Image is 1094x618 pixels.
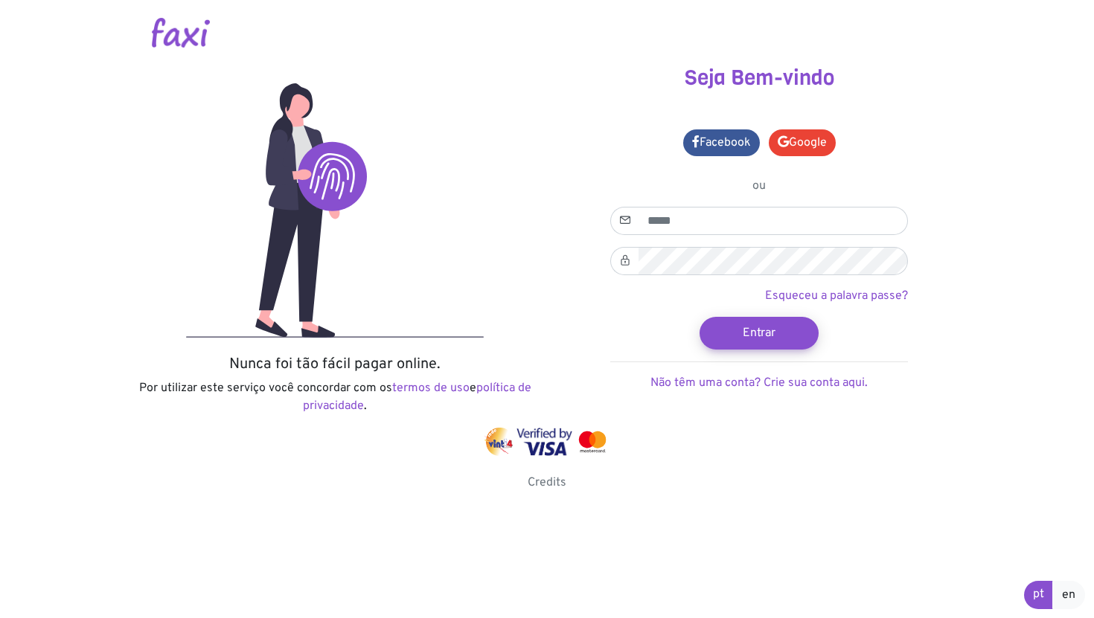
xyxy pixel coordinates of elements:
[1052,581,1085,609] a: en
[558,65,960,91] h3: Seja Bem-vindo
[650,376,868,390] a: Não têm uma conta? Crie sua conta aqui.
[484,428,514,456] img: vinti4
[516,428,572,456] img: visa
[528,475,566,490] a: Credits
[575,428,610,456] img: mastercard
[134,379,536,415] p: Por utilizar este serviço você concordar com os e .
[765,289,908,303] a: Esqueceu a palavra passe?
[392,381,470,396] a: termos de uso
[700,317,819,350] button: Entrar
[683,129,760,156] a: Facebook
[610,177,908,195] p: ou
[769,129,836,156] a: Google
[1024,581,1053,609] a: pt
[134,355,536,373] h5: Nunca foi tão fácil pagar online.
